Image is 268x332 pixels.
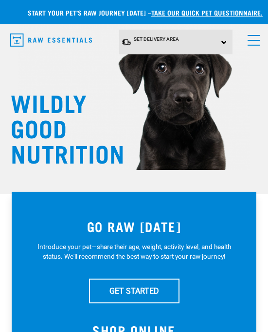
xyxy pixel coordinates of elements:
img: van-moving.png [122,38,131,46]
h1: WILDLY GOOD NUTRITION [11,89,108,165]
p: Introduce your pet—share their age, weight, activity level, and health status. We'll recommend th... [31,242,237,262]
a: menu [243,29,260,47]
img: Raw Essentials Logo [10,33,92,47]
a: take our quick pet questionnaire. [151,11,263,14]
a: GET STARTED [89,279,179,303]
h3: GO RAW [DATE] [31,219,237,234]
span: Set Delivery Area [134,36,179,42]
